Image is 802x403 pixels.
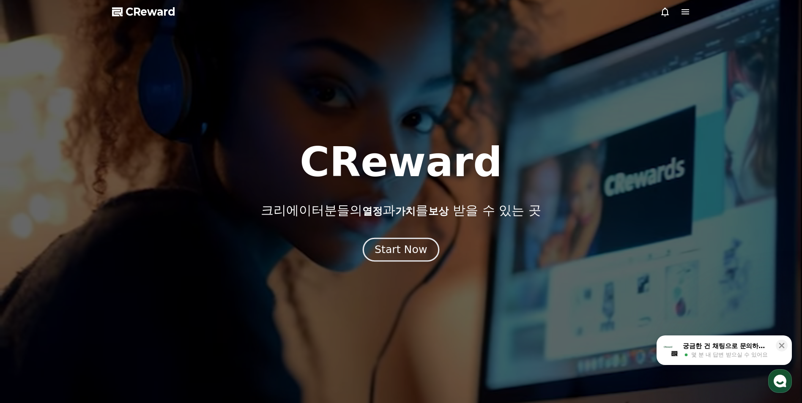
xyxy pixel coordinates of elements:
a: 홈 [3,268,56,289]
span: 설정 [131,280,141,287]
a: CReward [112,5,175,19]
h1: CReward [300,142,502,182]
span: 보상 [428,205,449,217]
span: CReward [126,5,175,19]
span: 홈 [27,280,32,287]
p: 크리에이터분들의 과 를 받을 수 있는 곳 [261,203,541,218]
span: 가치 [395,205,416,217]
a: 설정 [109,268,162,289]
a: Start Now [364,247,438,255]
button: Start Now [363,238,439,262]
a: 대화 [56,268,109,289]
span: 열정 [362,205,383,217]
div: Start Now [375,242,427,257]
span: 대화 [77,281,88,288]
